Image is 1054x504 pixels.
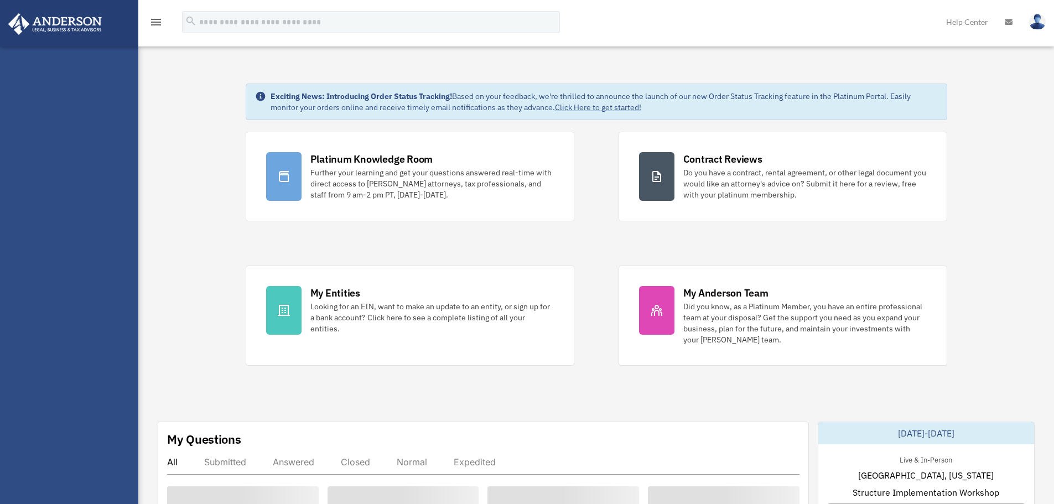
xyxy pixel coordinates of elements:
[683,152,762,166] div: Contract Reviews
[5,13,105,35] img: Anderson Advisors Platinum Portal
[310,286,360,300] div: My Entities
[185,15,197,27] i: search
[555,102,641,112] a: Click Here to get started!
[246,132,574,221] a: Platinum Knowledge Room Further your learning and get your questions answered real-time with dire...
[149,15,163,29] i: menu
[683,301,927,345] div: Did you know, as a Platinum Member, you have an entire professional team at your disposal? Get th...
[310,167,554,200] div: Further your learning and get your questions answered real-time with direct access to [PERSON_NAM...
[167,456,178,467] div: All
[858,469,994,482] span: [GEOGRAPHIC_DATA], [US_STATE]
[853,486,999,499] span: Structure Implementation Workshop
[683,286,769,300] div: My Anderson Team
[454,456,496,467] div: Expedited
[1029,14,1046,30] img: User Pic
[341,456,370,467] div: Closed
[271,91,938,113] div: Based on your feedback, we're thrilled to announce the launch of our new Order Status Tracking fe...
[619,266,947,366] a: My Anderson Team Did you know, as a Platinum Member, you have an entire professional team at your...
[273,456,314,467] div: Answered
[683,167,927,200] div: Do you have a contract, rental agreement, or other legal document you would like an attorney's ad...
[149,19,163,29] a: menu
[891,453,961,465] div: Live & In-Person
[167,431,241,448] div: My Questions
[619,132,947,221] a: Contract Reviews Do you have a contract, rental agreement, or other legal document you would like...
[246,266,574,366] a: My Entities Looking for an EIN, want to make an update to an entity, or sign up for a bank accoun...
[818,422,1034,444] div: [DATE]-[DATE]
[271,91,452,101] strong: Exciting News: Introducing Order Status Tracking!
[204,456,246,467] div: Submitted
[397,456,427,467] div: Normal
[310,301,554,334] div: Looking for an EIN, want to make an update to an entity, or sign up for a bank account? Click her...
[310,152,433,166] div: Platinum Knowledge Room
